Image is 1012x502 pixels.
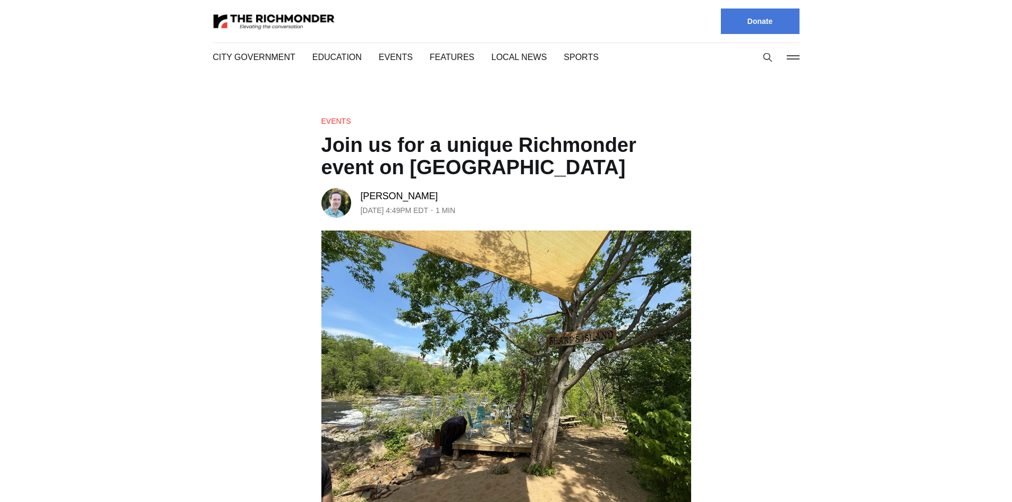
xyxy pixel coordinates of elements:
[321,117,351,125] a: Events
[379,53,413,62] a: Events
[491,53,547,62] a: Local News
[564,53,599,62] a: Sports
[213,53,295,62] a: City Government
[213,12,335,31] img: The Richmonder
[321,188,351,218] img: Michael Phillips
[321,134,691,178] h1: Join us for a unique Richmonder event on [GEOGRAPHIC_DATA]
[760,49,776,65] button: Search this site
[430,53,474,62] a: Features
[361,190,438,202] a: [PERSON_NAME]
[361,204,428,217] time: [DATE] 4:49PM EDT
[721,8,800,34] a: Donate
[312,53,362,62] a: Education
[436,204,455,217] span: 1 min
